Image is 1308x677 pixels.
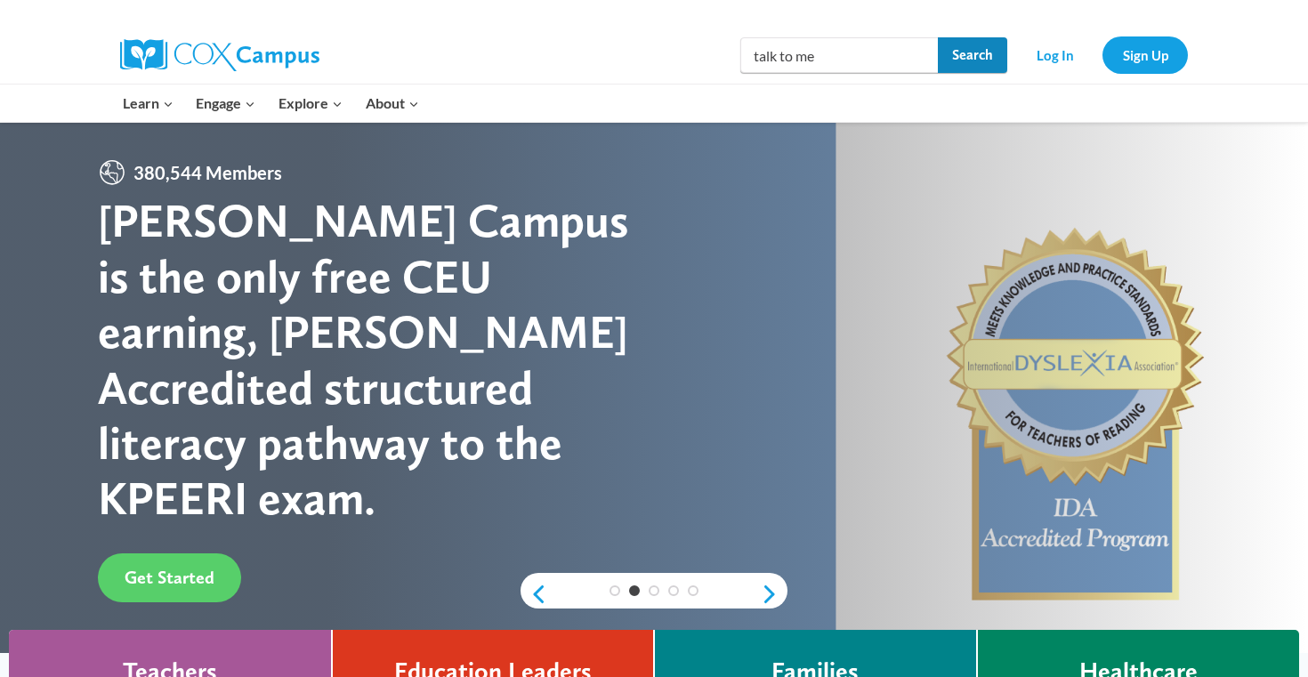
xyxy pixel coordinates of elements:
[761,584,787,605] a: next
[1016,36,1188,73] nav: Secondary Navigation
[688,585,698,596] a: 5
[354,85,431,122] button: Child menu of About
[629,585,640,596] a: 2
[610,585,620,596] a: 1
[111,85,430,122] nav: Primary Navigation
[938,37,1007,73] input: Search
[521,584,547,605] a: previous
[649,585,659,596] a: 3
[98,553,241,602] a: Get Started
[98,193,654,526] div: [PERSON_NAME] Campus is the only free CEU earning, [PERSON_NAME] Accredited structured literacy p...
[521,576,787,612] div: content slider buttons
[111,85,185,122] button: Child menu of Learn
[668,585,679,596] a: 4
[120,39,319,71] img: Cox Campus
[1016,36,1094,73] a: Log In
[185,85,268,122] button: Child menu of Engage
[125,567,214,588] span: Get Started
[1102,36,1188,73] a: Sign Up
[267,85,354,122] button: Child menu of Explore
[740,37,1007,73] input: Search Cox Campus
[126,158,289,187] span: 380,544 Members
